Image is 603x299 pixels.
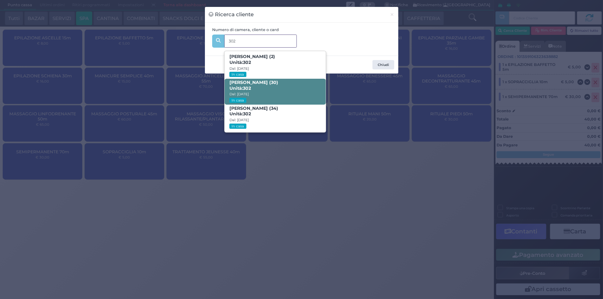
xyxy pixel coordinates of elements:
small: In casa [229,98,246,103]
strong: 302 [243,111,251,116]
input: Es. 'Mario Rossi', '220' o '108123234234' [224,35,297,48]
small: Dal: [DATE] [229,118,249,122]
span: Unità: [229,86,251,91]
button: Chiudi [373,60,394,70]
small: In casa [229,124,246,129]
button: Chiudi [386,7,398,22]
b: [PERSON_NAME] (2) [229,54,275,65]
small: Dal: [DATE] [229,92,249,96]
span: Unità: [229,60,251,66]
small: Dal: [DATE] [229,66,249,71]
label: Numero di camera, cliente o card [212,27,279,33]
h3: Ricerca cliente [209,11,254,19]
strong: 302 [243,60,251,65]
small: In casa [229,72,246,77]
span: Unità: [229,111,251,117]
b: [PERSON_NAME] (34) [229,106,278,117]
b: [PERSON_NAME] (30) [229,80,278,91]
span: × [390,11,394,18]
strong: 302 [243,86,251,91]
